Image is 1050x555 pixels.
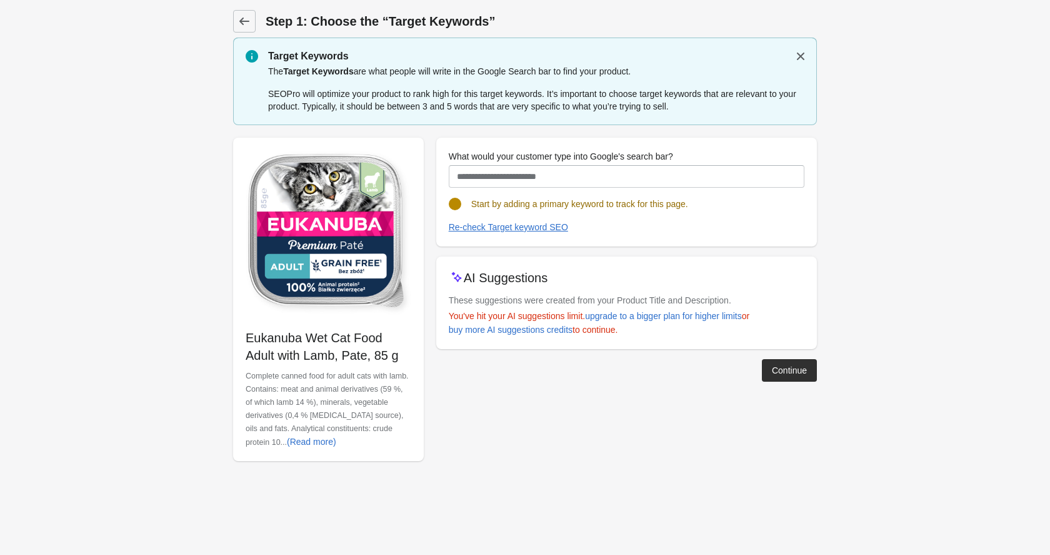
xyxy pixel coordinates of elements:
p: AI Suggestions [464,269,548,287]
div: Re-check Target keyword SEO [449,222,568,232]
button: Re-check Target keyword SEO [444,216,573,238]
p: Target Keywords [268,49,804,64]
p: Eukanuba Wet Cat Food Adult with Lamb, Pate, 85 g [246,329,411,364]
button: Continue [762,359,817,382]
span: Target Keywords [283,66,354,76]
img: 23032-800x800.jpg [246,150,411,316]
div: upgrade to a bigger plan for higher limits [585,311,742,321]
span: These suggestions were created from your Product Title and Description. [449,295,731,305]
div: Continue [772,365,807,375]
label: What would your customer type into Google's search bar? [449,150,673,163]
span: SEOPro will optimize your product to rank high for this target keywords. It’s important to choose... [268,89,796,111]
button: (Read more) [282,430,341,453]
span: Start by adding a primary keyword to track for this page. [471,199,688,209]
span: The are what people will write in the Google Search bar to find your product. [268,66,631,76]
a: buy more AI suggestions credits [444,318,577,341]
a: upgrade to a bigger plan for higher limits [580,305,747,327]
h1: Step 1: Choose the “Target Keywords” [266,13,817,30]
span: Complete canned food for adult cats with lamb. Contains: meat and animal derivatives (59 %, of wh... [246,372,409,447]
div: (Read more) [287,437,336,447]
span: You've hit your AI suggestions limit. or to continue. [449,311,750,335]
div: buy more AI suggestions credits [449,325,572,335]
